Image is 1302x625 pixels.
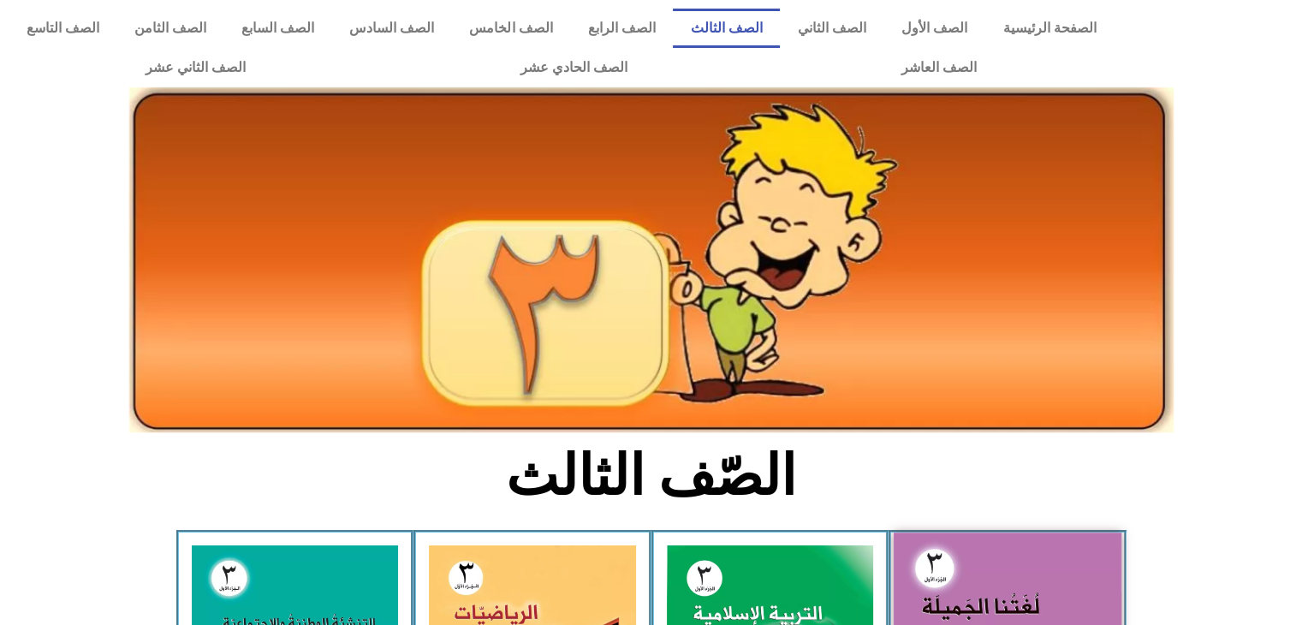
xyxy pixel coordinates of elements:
[884,9,985,48] a: الصف الأول
[985,9,1114,48] a: الصفحة الرئيسية
[368,443,934,509] h2: الصّف الثالث
[764,48,1114,87] a: الصف العاشر
[332,9,452,48] a: الصف السادس
[223,9,331,48] a: الصف السابع
[452,9,570,48] a: الصف الخامس
[383,48,764,87] a: الصف الحادي عشر
[780,9,883,48] a: الصف الثاني
[673,9,780,48] a: الصف الثالث
[570,9,673,48] a: الصف الرابع
[9,48,383,87] a: الصف الثاني عشر
[116,9,223,48] a: الصف الثامن
[9,9,116,48] a: الصف التاسع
